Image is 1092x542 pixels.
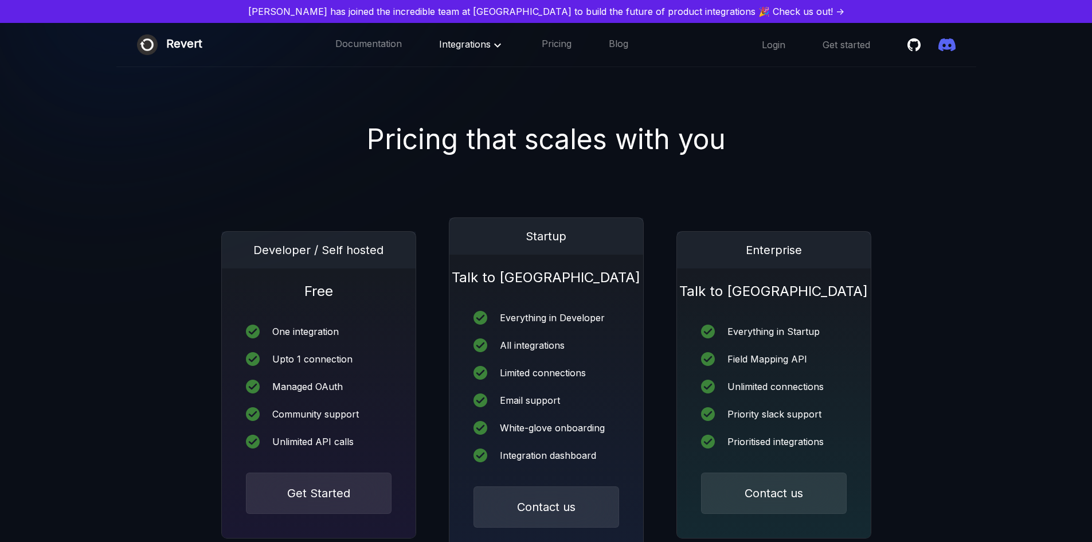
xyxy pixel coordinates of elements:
[272,354,353,364] div: Upto 1 connection
[677,268,871,301] h1: Talk to [GEOGRAPHIC_DATA]
[701,435,715,449] img: icon
[5,5,1087,18] a: [PERSON_NAME] has joined the incredible team at [GEOGRAPHIC_DATA] to build the future of product ...
[473,486,619,528] button: Contact us
[246,325,260,338] img: icon
[727,410,821,419] div: Priority slack support
[473,393,487,407] img: icon
[449,255,643,287] h1: Talk to [GEOGRAPHIC_DATA]
[222,232,416,268] div: Developer / Self hosted
[166,34,202,55] div: Revert
[246,380,260,393] img: icon
[609,37,628,52] a: Blog
[823,38,870,51] a: Get started
[246,352,260,366] img: icon
[272,437,354,446] div: Unlimited API calls
[907,36,925,53] a: Star revertinc/revert on Github
[272,410,359,419] div: Community support
[727,382,824,391] div: Unlimited connections
[246,407,260,421] img: icon
[473,421,487,435] img: icon
[473,366,487,380] img: icon
[246,473,392,514] button: Get Started
[701,407,715,421] img: icon
[701,380,715,393] img: icon
[449,218,643,255] div: Startup
[137,34,158,55] img: Revert logo
[500,313,605,322] div: Everything in Developer
[727,437,824,446] div: Prioritised integrations
[727,354,807,364] div: Field Mapping API
[701,473,847,514] button: Contact us
[500,451,596,460] div: Integration dashboard
[701,325,715,338] img: icon
[500,396,560,405] div: Email support
[500,341,565,350] div: All integrations
[473,449,487,462] img: icon
[335,37,402,52] a: Documentation
[246,435,260,449] img: icon
[500,423,605,432] div: White-glove onboarding
[727,327,820,336] div: Everything in Startup
[677,232,871,268] div: Enterprise
[762,38,785,51] a: Login
[439,38,504,50] span: Integrations
[222,268,416,301] h1: Free
[272,327,339,336] div: One integration
[500,368,586,377] div: Limited connections
[542,37,572,52] a: Pricing
[473,311,487,325] img: icon
[272,382,343,391] div: Managed OAuth
[473,338,487,352] img: icon
[701,352,715,366] img: icon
